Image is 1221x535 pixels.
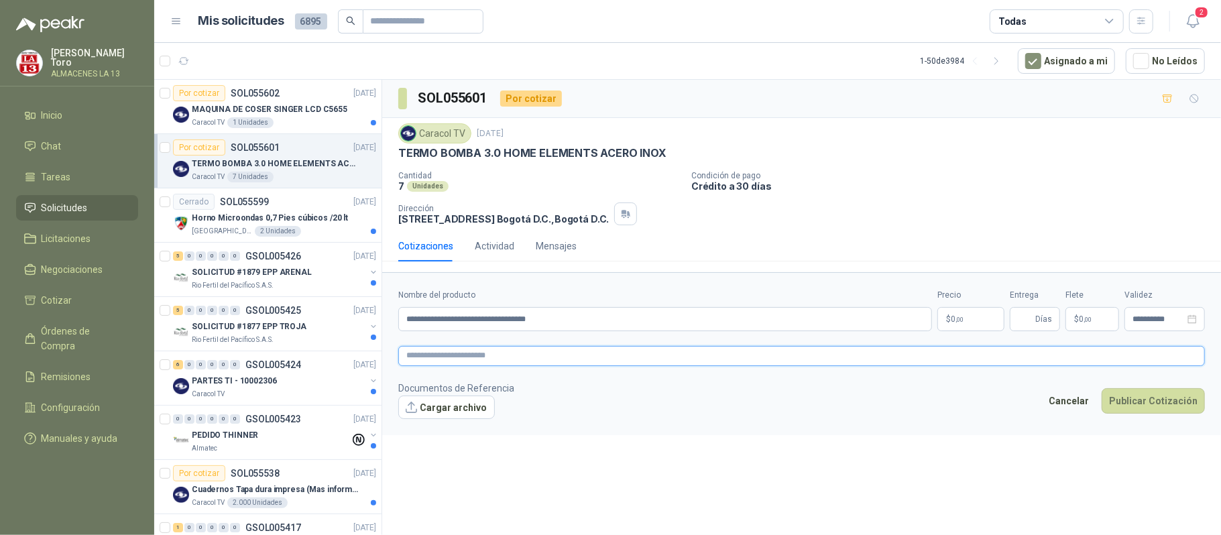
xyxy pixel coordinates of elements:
label: Entrega [1010,289,1060,302]
a: 6 0 0 0 0 0 GSOL005424[DATE] Company LogoPARTES TI - 10002306Caracol TV [173,357,379,400]
p: SOL055602 [231,88,280,98]
a: Chat [16,133,138,159]
div: 0 [207,251,217,261]
div: 0 [230,306,240,315]
div: Cotizaciones [398,239,453,253]
p: [DATE] [353,413,376,426]
a: Configuración [16,395,138,420]
div: 1 [173,523,183,532]
button: 2 [1181,9,1205,34]
p: [DATE] [353,359,376,371]
span: Negociaciones [42,262,103,277]
p: [DATE] [353,304,376,317]
p: [DATE] [353,522,376,534]
a: Por cotizarSOL055538[DATE] Company LogoCuadernos Tapa dura impresa (Mas informacion en el adjunto... [154,460,382,514]
p: GSOL005423 [245,414,301,424]
span: Chat [42,139,62,154]
div: Mensajes [536,239,577,253]
p: Caracol TV [192,497,225,508]
h1: Mis solicitudes [198,11,284,31]
span: Inicio [42,108,63,123]
p: [DATE] [477,127,504,140]
p: SOL055599 [220,197,269,206]
a: Por cotizarSOL055601[DATE] Company LogoTERMO BOMBA 3.0 HOME ELEMENTS ACERO INOXCaracol TV7 Unidades [154,134,382,188]
p: [DATE] [353,87,376,100]
div: 0 [184,414,194,424]
div: 0 [196,523,206,532]
p: Caracol TV [192,172,225,182]
a: Por cotizarSOL055602[DATE] Company LogoMAQUINA DE COSER SINGER LCD C5655Caracol TV1 Unidades [154,80,382,134]
div: 0 [184,360,194,369]
span: Cotizar [42,293,72,308]
img: Company Logo [173,107,189,123]
a: Cotizar [16,288,138,313]
button: Cancelar [1041,388,1096,414]
img: Company Logo [173,378,189,394]
p: Rio Fertil del Pacífico S.A.S. [192,280,274,291]
div: 0 [219,251,229,261]
span: 0 [1079,315,1092,323]
p: SOL055601 [231,143,280,152]
div: 0 [173,414,183,424]
label: Flete [1065,289,1119,302]
p: Cantidad [398,171,681,180]
div: 0 [196,306,206,315]
p: Caracol TV [192,389,225,400]
p: $0,00 [937,307,1004,331]
div: 5 [173,251,183,261]
div: 1 Unidades [227,117,274,128]
label: Validez [1124,289,1205,302]
p: PARTES TI - 10002306 [192,375,277,388]
span: 0 [951,315,964,323]
span: 2 [1194,6,1209,19]
label: Nombre del producto [398,289,932,302]
div: 1 - 50 de 3984 [920,50,1007,72]
a: Manuales y ayuda [16,426,138,451]
img: Company Logo [173,270,189,286]
div: 0 [219,523,229,532]
p: GSOL005424 [245,360,301,369]
p: Dirección [398,204,609,213]
span: Manuales y ayuda [42,431,118,446]
img: Company Logo [173,161,189,177]
p: Caracol TV [192,117,225,128]
div: 2 Unidades [255,226,301,237]
div: 7 Unidades [227,172,274,182]
div: Por cotizar [500,91,562,107]
p: [STREET_ADDRESS] Bogotá D.C. , Bogotá D.C. [398,213,609,225]
p: SOLICITUD #1879 EPP ARENAL [192,266,312,279]
span: Licitaciones [42,231,91,246]
div: Cerrado [173,194,215,210]
a: Tareas [16,164,138,190]
div: 0 [196,360,206,369]
div: Por cotizar [173,85,225,101]
a: Licitaciones [16,226,138,251]
p: PEDIDO THINNER [192,429,258,442]
p: [GEOGRAPHIC_DATA][PERSON_NAME] [192,226,252,237]
div: Unidades [407,181,449,192]
span: Remisiones [42,369,91,384]
button: Cargar archivo [398,396,495,420]
button: Publicar Cotización [1102,388,1205,414]
div: 6 [173,360,183,369]
img: Company Logo [17,50,42,76]
p: GSOL005426 [245,251,301,261]
div: 0 [230,414,240,424]
p: Crédito a 30 días [691,180,1216,192]
p: [DATE] [353,196,376,209]
a: Inicio [16,103,138,128]
span: ,00 [955,316,964,323]
a: 5 0 0 0 0 0 GSOL005425[DATE] Company LogoSOLICITUD #1877 EPP TROJARio Fertil del Pacífico S.A.S. [173,302,379,345]
img: Company Logo [173,432,189,449]
span: $ [1074,315,1079,323]
span: 6895 [295,13,327,29]
img: Logo peakr [16,16,84,32]
a: 5 0 0 0 0 0 GSOL005426[DATE] Company LogoSOLICITUD #1879 EPP ARENALRio Fertil del Pacífico S.A.S. [173,248,379,291]
div: Por cotizar [173,465,225,481]
p: [DATE] [353,467,376,480]
div: Actividad [475,239,514,253]
p: SOLICITUD #1877 EPP TROJA [192,320,306,333]
label: Precio [937,289,1004,302]
a: Solicitudes [16,195,138,221]
p: SOL055538 [231,469,280,478]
